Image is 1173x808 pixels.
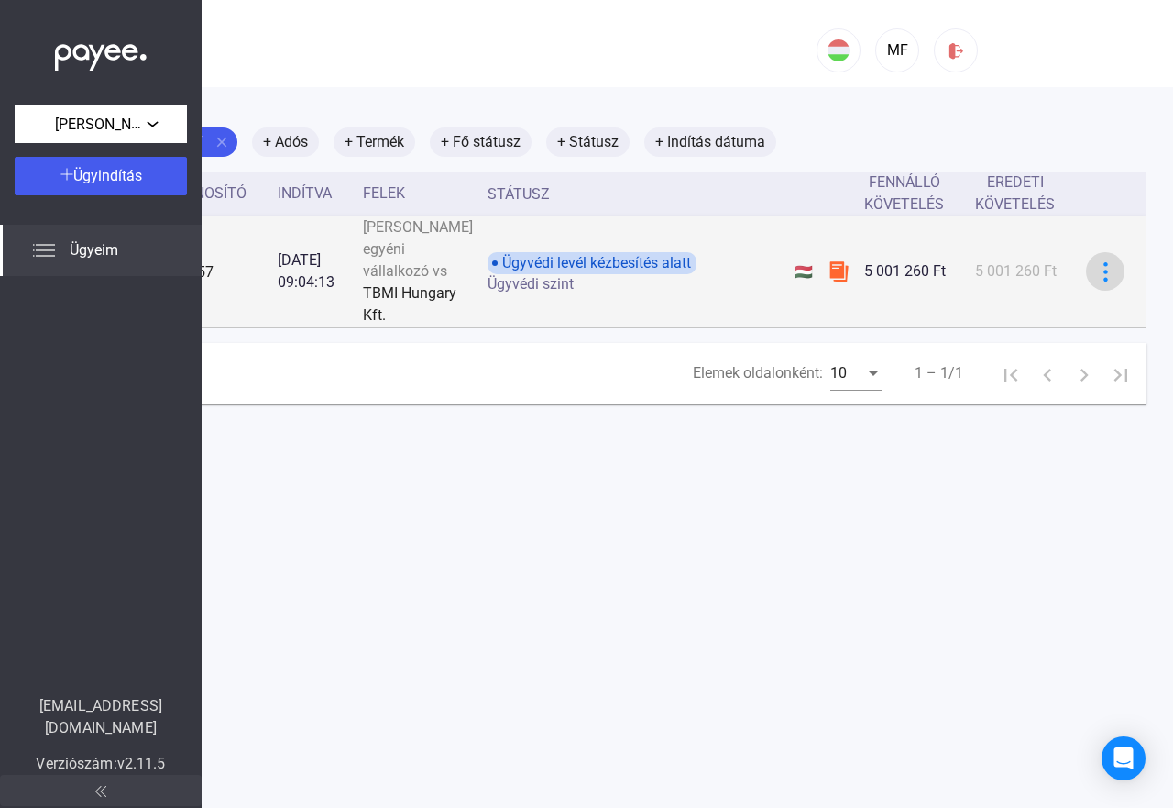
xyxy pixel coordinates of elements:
img: plus-white.svg [60,168,73,181]
button: Első oldal [992,355,1029,392]
button: Ügyindítás [15,157,187,195]
font: [DATE] 09:04:13 [278,251,334,291]
font: + Termék [345,133,404,150]
font: Felek [363,184,405,202]
font: TBMI Hungary Kft. [363,284,456,324]
font: Ügyindítás [73,167,142,184]
font: + Adós [263,133,308,150]
font: 5 001 260 Ft [975,262,1057,280]
font: Ügyeim [70,241,118,259]
font: Elemek oldalonként: [693,364,823,382]
font: 5 001 260 Ft [864,262,946,280]
div: Felek [363,183,473,205]
button: HU [817,28,861,72]
font: Eredeti követelés [975,173,1055,213]
img: list.svg [33,239,55,261]
img: kijelentkezés-piros [947,41,966,61]
font: + Fő státusz [441,133,521,150]
font: + Indítás dátuma [655,133,765,150]
font: MF [887,41,908,59]
div: Fennálló követelés [864,172,960,216]
font: 10 [830,364,847,382]
button: [PERSON_NAME] egyéni vállalkozó [15,105,187,143]
div: Indítva [278,183,348,205]
font: Ügyvédi levél kézbesítés alatt [502,254,691,271]
button: kijelentkezés-piros [934,28,978,72]
font: Státusz [488,185,550,203]
font: [PERSON_NAME] egyéni vállalkozó vs [363,218,473,280]
button: kékebb [1086,252,1124,291]
img: white-payee-white-dot.svg [55,34,147,72]
div: Intercom Messenger megnyitása [1102,736,1146,780]
font: Indítva [278,184,332,202]
font: 1 – 1/1 [915,364,963,382]
font: [PERSON_NAME] egyéni vállalkozó [55,115,280,133]
img: HU [828,39,850,61]
font: Ügyvédi szint [488,275,574,293]
mat-icon: close [214,134,230,150]
font: v2.11.5 [117,755,166,772]
div: Eredeti követelés [975,172,1071,216]
img: szamlazzhu-mini [828,260,850,282]
font: [EMAIL_ADDRESS][DOMAIN_NAME] [39,697,162,736]
img: arrow-double-left-grey.svg [95,786,106,797]
button: MF [875,28,919,72]
font: Verziószám: [36,755,116,772]
button: Következő oldal [1066,355,1102,392]
img: kékebb [1096,262,1115,282]
font: Fennálló követelés [864,173,944,213]
font: + Státusz [557,133,619,150]
font: 🇭🇺 [795,263,813,281]
mat-select: Elemek oldalonként: [830,362,882,384]
button: Előző oldal [1029,355,1066,392]
button: Utolsó oldal [1102,355,1139,392]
